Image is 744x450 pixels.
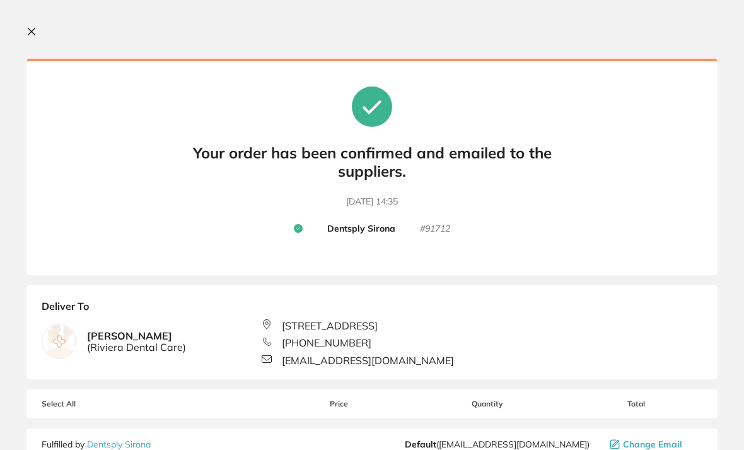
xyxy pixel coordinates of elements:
[282,355,454,366] span: [EMAIL_ADDRESS][DOMAIN_NAME]
[42,400,168,408] span: Select All
[42,439,151,449] p: Fulfilled by
[405,439,590,449] span: clientservices@dentsplysirona.com
[570,400,702,408] span: Total
[420,223,450,235] small: # 91712
[606,439,702,450] button: Change Email
[42,300,702,319] b: Deliver To
[42,324,76,358] img: empty.jpg
[327,223,395,235] b: Dentsply Sirona
[87,330,186,353] b: [PERSON_NAME]
[273,400,405,408] span: Price
[623,439,682,449] span: Change Email
[87,341,186,353] span: ( Riviera Dental Care )
[405,439,436,450] b: Default
[282,320,378,331] span: [STREET_ADDRESS]
[183,144,561,181] b: Your order has been confirmed and emailed to the suppliers.
[282,337,371,348] span: [PHONE_NUMBER]
[405,400,570,408] span: Quantity
[87,439,151,450] a: Dentsply Sirona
